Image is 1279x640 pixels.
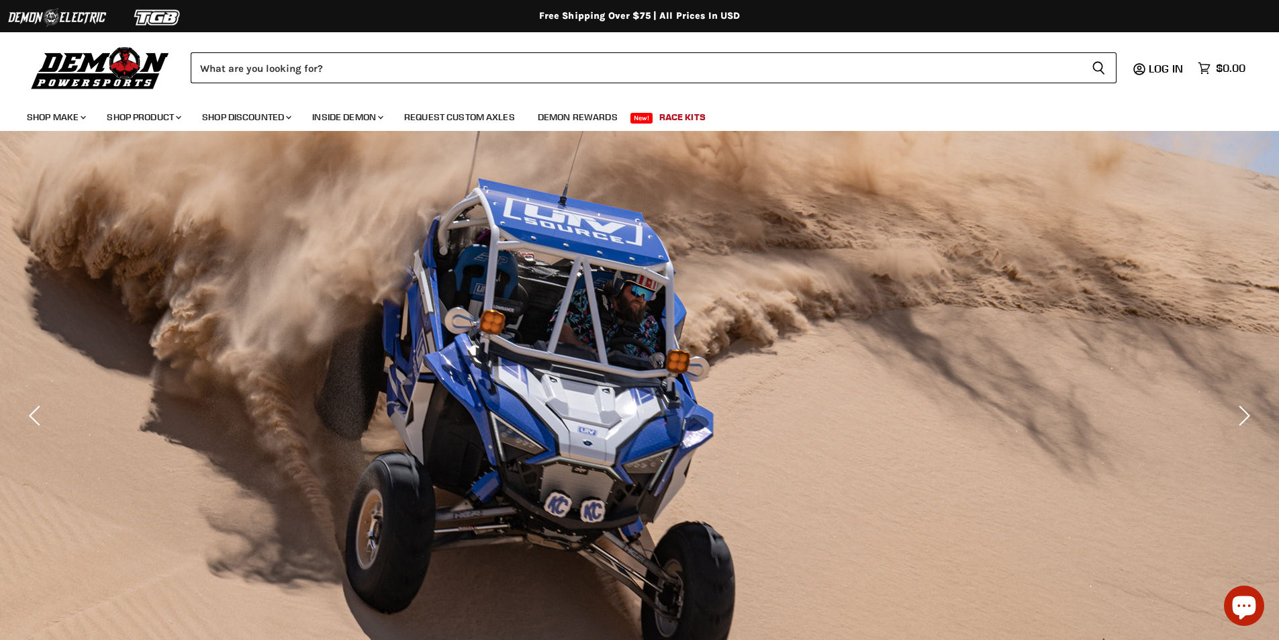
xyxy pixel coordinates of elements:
[1143,62,1191,75] a: Log in
[1149,62,1183,75] span: Log in
[1220,586,1268,629] inbox-online-store-chat: Shopify online store chat
[1081,52,1117,83] button: Search
[97,103,189,131] a: Shop Product
[23,402,50,429] button: Previous
[107,5,208,30] img: TGB Logo 2
[1229,402,1256,429] button: Next
[192,103,299,131] a: Shop Discounted
[7,5,107,30] img: Demon Electric Logo 2
[649,103,716,131] a: Race Kits
[27,44,174,91] img: Demon Powersports
[1191,58,1252,78] a: $0.00
[302,103,391,131] a: Inside Demon
[528,103,628,131] a: Demon Rewards
[630,113,653,124] span: New!
[191,52,1117,83] form: Product
[1216,62,1245,75] span: $0.00
[394,103,525,131] a: Request Custom Axles
[17,103,94,131] a: Shop Make
[191,52,1081,83] input: Search
[17,98,1242,131] ul: Main menu
[103,10,1177,22] div: Free Shipping Over $75 | All Prices In USD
